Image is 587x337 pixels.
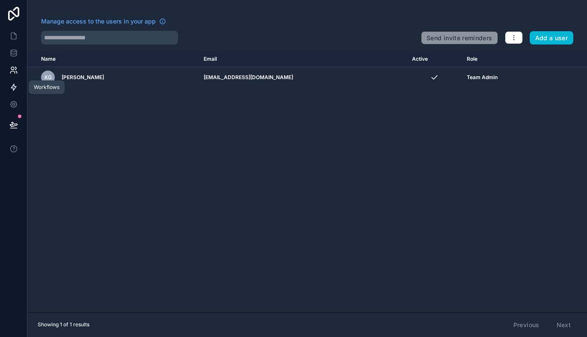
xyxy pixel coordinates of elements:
[27,51,587,312] div: scrollable content
[41,17,166,26] a: Manage access to the users in your app
[62,74,104,81] span: [PERSON_NAME]
[27,51,199,67] th: Name
[407,51,462,67] th: Active
[530,31,574,45] button: Add a user
[199,67,407,88] td: [EMAIL_ADDRESS][DOMAIN_NAME]
[44,74,52,81] span: Kg
[462,51,548,67] th: Role
[199,51,407,67] th: Email
[467,74,498,81] span: Team Admin
[34,84,59,91] div: Workflows
[41,17,156,26] span: Manage access to the users in your app
[38,321,89,328] span: Showing 1 of 1 results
